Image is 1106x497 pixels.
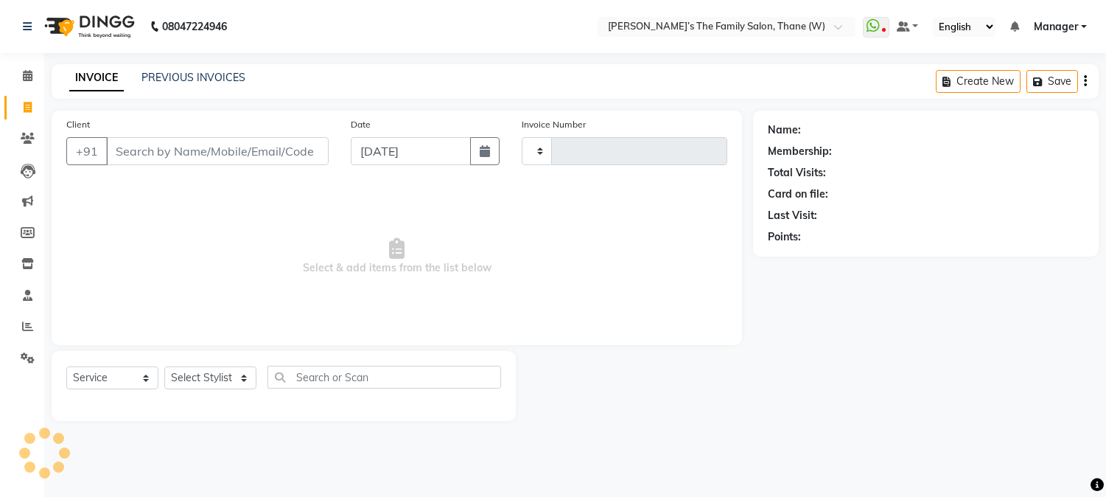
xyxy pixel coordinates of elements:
[522,118,586,131] label: Invoice Number
[768,122,801,138] div: Name:
[1034,19,1078,35] span: Manager
[936,70,1021,93] button: Create New
[351,118,371,131] label: Date
[66,118,90,131] label: Client
[141,71,245,84] a: PREVIOUS INVOICES
[66,183,727,330] span: Select & add items from the list below
[38,6,139,47] img: logo
[69,65,124,91] a: INVOICE
[768,229,801,245] div: Points:
[768,165,826,181] div: Total Visits:
[1026,70,1078,93] button: Save
[768,187,828,202] div: Card on file:
[267,366,501,389] input: Search or Scan
[106,137,329,165] input: Search by Name/Mobile/Email/Code
[162,6,227,47] b: 08047224946
[768,144,832,159] div: Membership:
[66,137,108,165] button: +91
[768,208,817,223] div: Last Visit:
